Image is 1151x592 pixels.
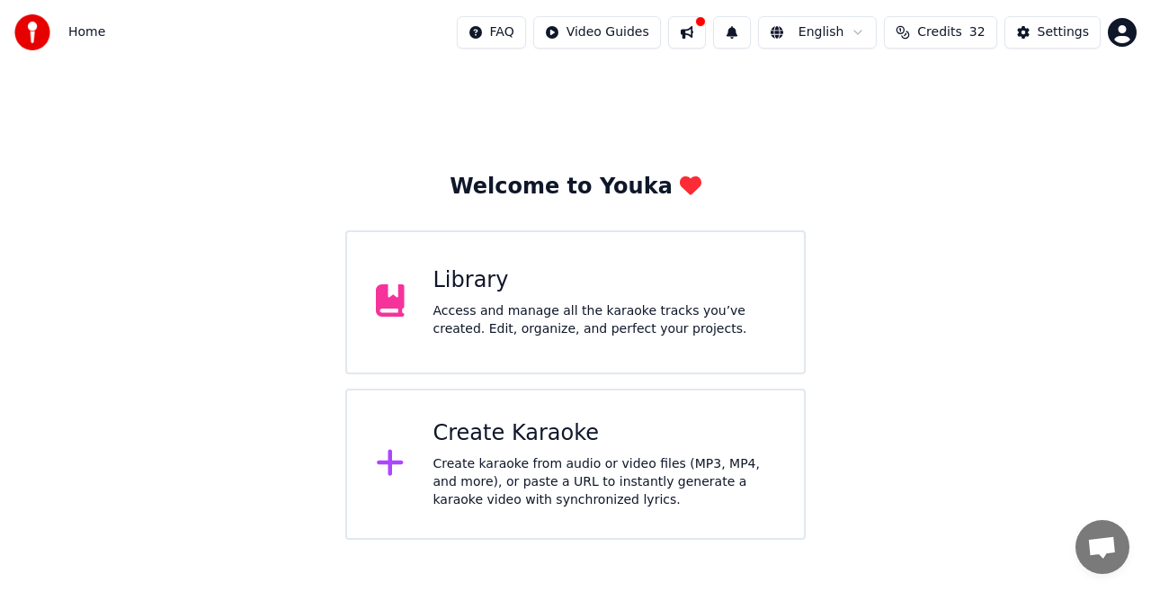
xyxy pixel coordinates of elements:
[68,23,105,41] nav: breadcrumb
[1038,23,1089,41] div: Settings
[68,23,105,41] span: Home
[533,16,661,49] button: Video Guides
[433,302,776,338] div: Access and manage all the karaoke tracks you’ve created. Edit, organize, and perfect your projects.
[969,23,986,41] span: 32
[450,173,701,202] div: Welcome to Youka
[884,16,996,49] button: Credits32
[1075,520,1129,574] div: Open chat
[1004,16,1101,49] button: Settings
[433,419,776,448] div: Create Karaoke
[433,455,776,509] div: Create karaoke from audio or video files (MP3, MP4, and more), or paste a URL to instantly genera...
[14,14,50,50] img: youka
[457,16,526,49] button: FAQ
[917,23,961,41] span: Credits
[433,266,776,295] div: Library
